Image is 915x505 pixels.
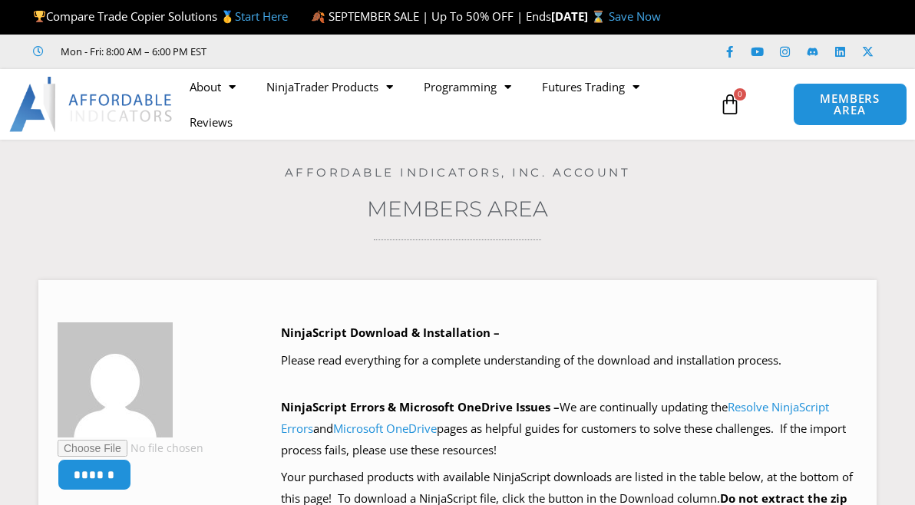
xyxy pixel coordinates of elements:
[174,69,251,104] a: About
[696,82,764,127] a: 0
[809,93,891,116] span: MEMBERS AREA
[57,42,206,61] span: Mon - Fri: 8:00 AM – 6:00 PM EST
[174,69,714,140] nav: Menu
[551,8,609,24] strong: [DATE] ⌛
[34,11,45,22] img: 🏆
[333,421,437,436] a: Microsoft OneDrive
[228,44,458,59] iframe: Customer reviews powered by Trustpilot
[285,165,631,180] a: Affordable Indicators, Inc. Account
[609,8,661,24] a: Save Now
[734,88,746,101] span: 0
[9,77,174,132] img: LogoAI | Affordable Indicators – NinjaTrader
[281,325,500,340] b: NinjaScript Download & Installation –
[58,322,173,437] img: 2771a77d4691f59bc5c1e22c083d93da02f243126cb7dab42ce6a7ec08b9cd1c
[311,8,551,24] span: 🍂 SEPTEMBER SALE | Up To 50% OFF | Ends
[408,69,527,104] a: Programming
[367,196,548,222] a: Members Area
[235,8,288,24] a: Start Here
[281,350,858,371] p: Please read everything for a complete understanding of the download and installation process.
[527,69,655,104] a: Futures Trading
[793,83,907,126] a: MEMBERS AREA
[251,69,408,104] a: NinjaTrader Products
[281,399,560,414] b: NinjaScript Errors & Microsoft OneDrive Issues –
[281,399,829,436] a: Resolve NinjaScript Errors
[174,104,248,140] a: Reviews
[281,397,858,461] p: We are continually updating the and pages as helpful guides for customers to solve these challeng...
[33,8,288,24] span: Compare Trade Copier Solutions 🥇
